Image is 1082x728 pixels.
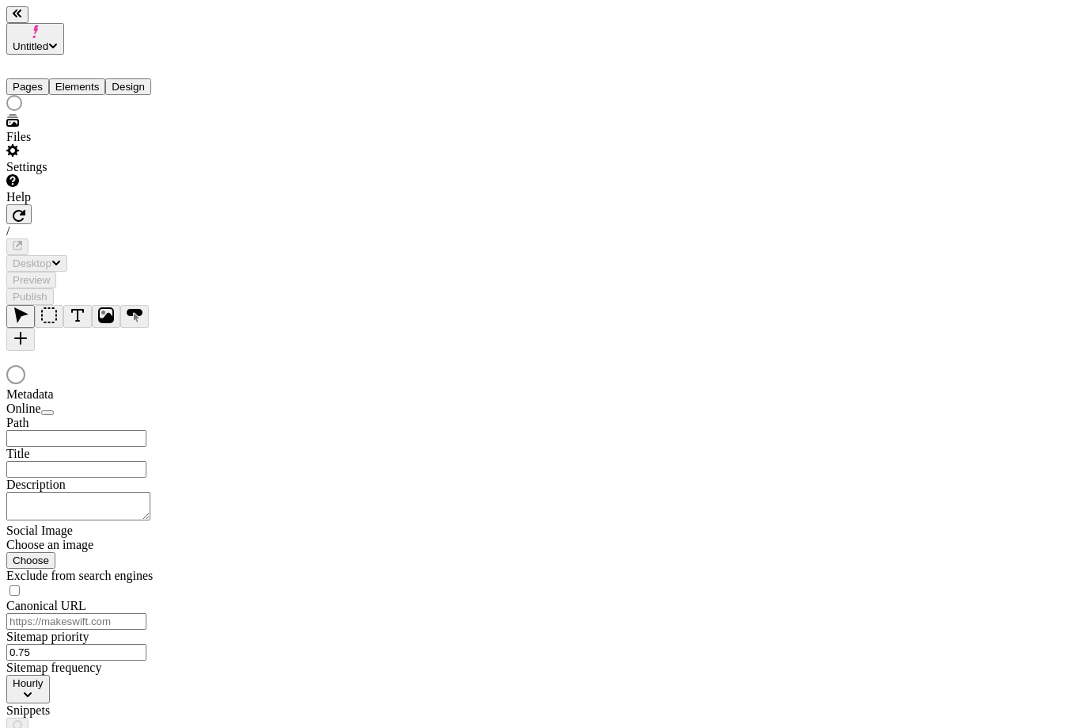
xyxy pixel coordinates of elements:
[13,291,47,303] span: Publish
[6,160,196,174] div: Settings
[6,599,86,612] span: Canonical URL
[6,447,30,460] span: Title
[6,569,153,582] span: Exclude from search engines
[6,630,89,643] span: Sitemap priority
[6,130,196,144] div: Files
[6,224,1076,238] div: /
[13,555,49,566] span: Choose
[6,190,196,204] div: Help
[13,677,44,689] span: Hourly
[63,305,92,328] button: Text
[35,305,63,328] button: Box
[6,478,66,491] span: Description
[6,613,146,630] input: https://makeswift.com
[105,78,151,95] button: Design
[49,78,106,95] button: Elements
[6,416,28,429] span: Path
[6,675,50,703] button: Hourly
[6,703,196,718] div: Snippets
[6,288,54,305] button: Publish
[6,23,64,55] button: Untitled
[92,305,120,328] button: Image
[6,78,49,95] button: Pages
[13,257,51,269] span: Desktop
[6,255,67,272] button: Desktop
[120,305,149,328] button: Button
[6,524,73,537] span: Social Image
[13,40,48,52] span: Untitled
[6,661,101,674] span: Sitemap frequency
[13,274,50,286] span: Preview
[6,552,55,569] button: Choose
[6,402,41,415] span: Online
[6,538,196,552] div: Choose an image
[6,387,196,402] div: Metadata
[6,272,56,288] button: Preview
